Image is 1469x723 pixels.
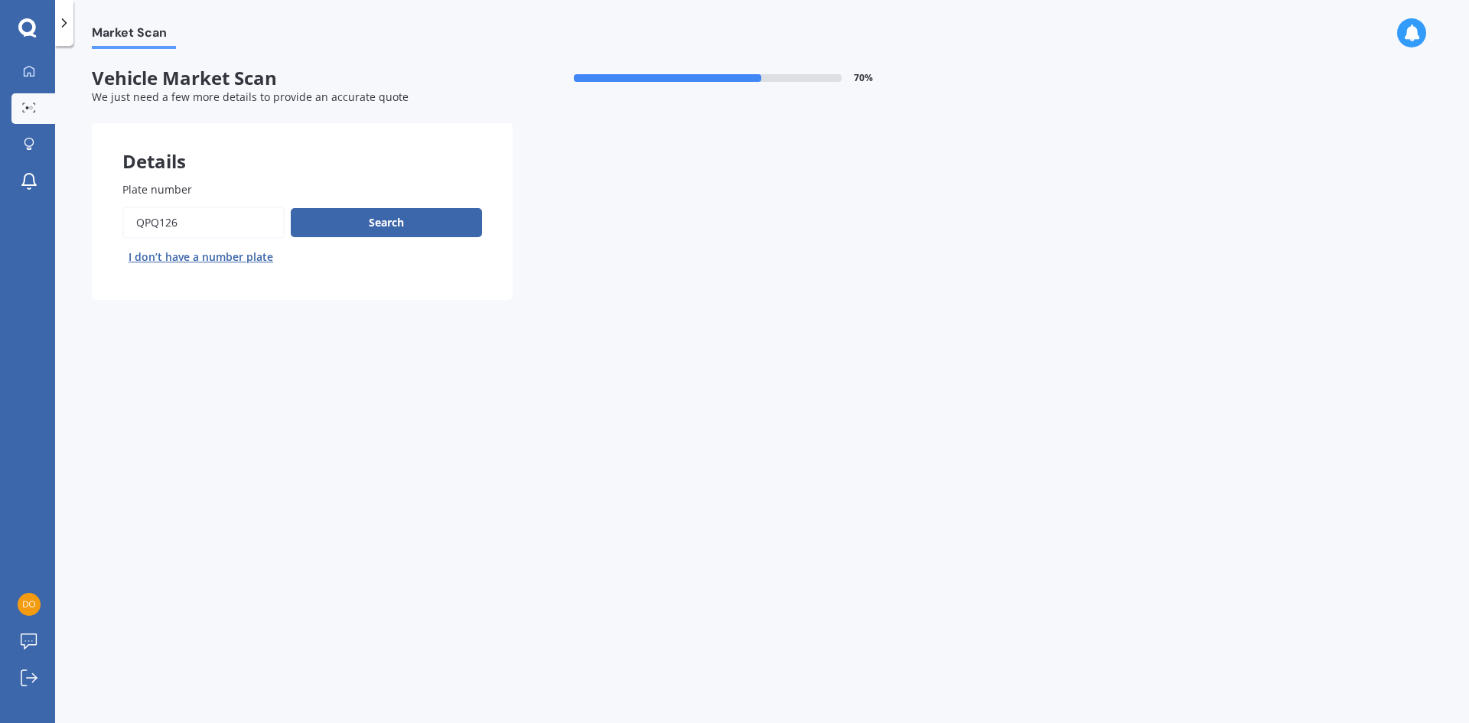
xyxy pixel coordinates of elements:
[92,67,513,90] span: Vehicle Market Scan
[92,90,409,104] span: We just need a few more details to provide an accurate quote
[18,593,41,616] img: 49af70a75a0979ee3cb0e978f1c5518b
[122,207,285,239] input: Enter plate number
[122,245,279,269] button: I don’t have a number plate
[854,73,873,83] span: 70 %
[92,25,176,46] span: Market Scan
[92,123,513,169] div: Details
[291,208,482,237] button: Search
[122,182,192,197] span: Plate number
